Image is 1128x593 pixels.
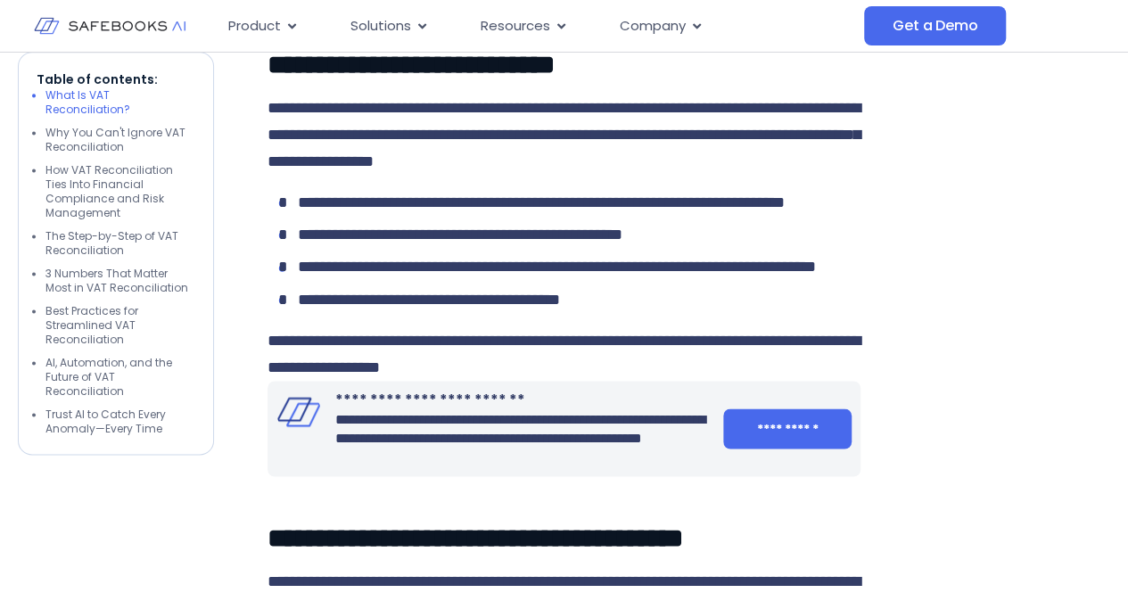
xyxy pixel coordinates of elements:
span: Company [620,16,686,37]
li: How VAT Reconciliation Ties Into Financial Compliance and Risk Management [45,164,195,221]
a: Get a Demo [864,6,1006,45]
p: Table of contents: [37,71,195,89]
div: Menu Toggle [214,9,864,44]
li: Best Practices for Streamlined VAT Reconciliation [45,305,195,348]
li: The Step-by-Step of VAT Reconciliation [45,230,195,259]
span: Resources [481,16,550,37]
li: AI, Automation, and the Future of VAT Reconciliation [45,357,195,399]
span: Solutions [350,16,411,37]
li: Trust AI to Catch Every Anomaly—Every Time [45,408,195,437]
nav: Menu [214,9,864,44]
li: 3 Numbers That Matter Most in VAT Reconciliation [45,268,195,296]
li: Why You Can't Ignore VAT Reconciliation [45,127,195,155]
li: What Is VAT Reconciliation? [45,89,195,118]
span: Get a Demo [893,17,977,35]
span: Product [228,16,281,37]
